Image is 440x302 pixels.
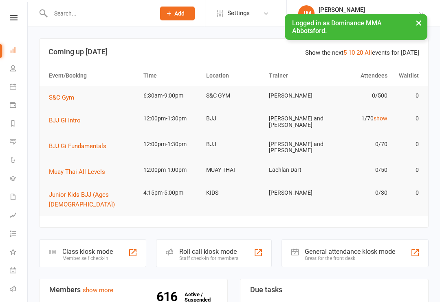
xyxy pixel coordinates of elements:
td: Lachlan Dart [265,160,328,180]
td: [PERSON_NAME] [265,183,328,202]
a: show more [83,286,113,294]
td: MUAY THAI [202,160,265,180]
th: Waitlist [391,65,422,86]
div: Class kiosk mode [62,248,113,255]
a: Assessments [10,207,28,225]
div: Dominance MMA [GEOGRAPHIC_DATA] [319,13,418,21]
a: show [374,115,387,122]
a: Reports [10,115,28,133]
h3: Members [49,286,218,294]
span: BJJ Gi Fundamentals [49,142,106,150]
td: BJJ [202,135,265,154]
th: Trainer [265,65,328,86]
span: S&C Gym [49,94,74,101]
td: 12:00pm-1:30pm [140,135,202,154]
td: 0 [391,135,422,154]
a: All [365,49,372,56]
a: General attendance kiosk mode [10,262,28,280]
th: Time [140,65,202,86]
th: Event/Booking [45,65,140,86]
td: 12:00pm-1:00pm [140,160,202,180]
td: S&C GYM [202,86,265,105]
td: 0 [391,160,422,180]
td: 0/500 [328,86,391,105]
span: Logged in as Dominance MMA Abbotsford. [292,19,382,35]
td: BJJ [202,109,265,128]
td: 12:00pm-1:30pm [140,109,202,128]
td: 0 [391,86,422,105]
a: Roll call kiosk mode [10,280,28,299]
td: 6:30am-9:00pm [140,86,202,105]
div: Great for the front desk [305,255,395,261]
td: 1/70 [328,109,391,128]
td: KIDS [202,183,265,202]
td: 0/50 [328,160,391,180]
div: JM [298,5,315,22]
th: Location [202,65,265,86]
div: Roll call kiosk mode [179,248,238,255]
a: 10 [348,49,355,56]
span: Settings [227,4,250,22]
td: 4:15pm-5:00pm [140,183,202,202]
button: S&C Gym [49,93,80,102]
a: What's New [10,244,28,262]
span: BJJ Gi Intro [49,117,81,124]
div: Show the next events for [DATE] [305,48,419,58]
a: 20 [356,49,363,56]
a: Dashboard [10,42,28,60]
td: 0/30 [328,183,391,202]
div: General attendance kiosk mode [305,248,395,255]
span: Muay Thai All Levels [49,168,105,175]
td: [PERSON_NAME] and [PERSON_NAME] [265,135,328,160]
a: 5 [343,49,347,56]
td: 0 [391,109,422,128]
button: Muay Thai All Levels [49,167,111,177]
div: Staff check-in for members [179,255,238,261]
th: Attendees [328,65,391,86]
button: BJJ Gi Intro [49,115,86,125]
span: Junior Kids BJJ (Ages [DEMOGRAPHIC_DATA]) [49,191,115,208]
span: Add [174,10,185,17]
button: BJJ Gi Fundamentals [49,141,112,151]
h3: Due tasks [250,286,418,294]
a: Calendar [10,78,28,97]
button: × [411,14,426,31]
h3: Coming up [DATE] [48,48,419,56]
div: Member self check-in [62,255,113,261]
a: Payments [10,97,28,115]
a: People [10,60,28,78]
button: Add [160,7,195,20]
input: Search... [48,8,150,19]
div: [PERSON_NAME] [319,6,418,13]
td: [PERSON_NAME] and [PERSON_NAME] [265,109,328,135]
td: [PERSON_NAME] [265,86,328,105]
button: Junior Kids BJJ (Ages [DEMOGRAPHIC_DATA]) [49,190,136,209]
td: 0/70 [328,135,391,154]
td: 0 [391,183,422,202]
